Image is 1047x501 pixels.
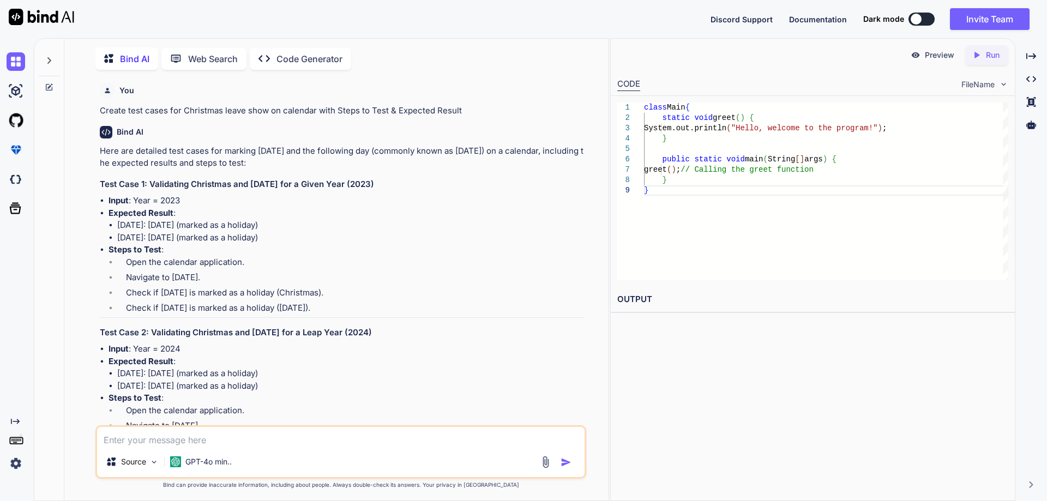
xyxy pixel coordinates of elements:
[694,155,721,164] span: static
[109,355,584,393] li: :
[726,155,745,164] span: void
[109,208,173,218] strong: Expected Result
[644,165,667,174] span: greet
[617,154,630,165] div: 6
[667,103,685,112] span: Main
[149,457,159,467] img: Pick Models
[617,123,630,134] div: 3
[109,392,584,466] li: :
[644,103,667,112] span: class
[7,52,25,71] img: chat
[736,113,740,122] span: (
[789,15,847,24] span: Documentation
[822,155,827,164] span: )
[713,113,736,122] span: greet
[100,145,584,170] p: Here are detailed test cases for marking [DATE] and the following day (commonly known as [DATE]) ...
[681,165,814,174] span: // Calling the greet function
[911,50,920,60] img: preview
[799,155,804,164] span: ]
[617,134,630,144] div: 4
[694,113,713,122] span: void
[617,78,640,91] div: CODE
[109,195,584,207] li: : Year = 2023
[7,82,25,100] img: ai-studio
[120,52,149,65] p: Bind AI
[617,175,630,185] div: 8
[117,380,584,393] li: [DATE]: [DATE] (marked as a holiday)
[789,14,847,25] button: Documentation
[617,185,630,196] div: 9
[617,144,630,154] div: 5
[763,155,767,164] span: (
[170,456,181,467] img: GPT-4o mini
[7,454,25,473] img: settings
[882,124,887,132] span: ;
[121,456,146,467] p: Source
[117,232,584,244] li: [DATE]: [DATE] (marked as a holiday)
[662,134,666,143] span: }
[749,113,754,122] span: {
[95,481,586,489] p: Bind can provide inaccurate information, including about people. Always double-check its answers....
[726,124,731,132] span: (
[109,195,129,206] strong: Input
[539,456,552,468] img: attachment
[863,14,904,25] span: Dark mode
[100,105,584,117] p: Create test cases for Christmas leave show on calendar with Steps to Test & Expected Result
[100,327,584,339] h3: Test Case 2: Validating Christmas and [DATE] for a Leap Year (2024)
[662,176,666,184] span: }
[711,15,773,24] span: Discord Support
[117,126,143,137] h6: Bind AI
[804,155,823,164] span: args
[617,113,630,123] div: 2
[109,244,584,317] li: :
[7,141,25,159] img: premium
[676,165,680,174] span: ;
[7,170,25,189] img: darkCloudIdeIcon
[117,219,584,232] li: [DATE]: [DATE] (marked as a holiday)
[561,457,571,468] img: icon
[644,186,648,195] span: }
[109,343,584,355] li: : Year = 2024
[617,165,630,175] div: 7
[109,356,173,366] strong: Expected Result
[109,343,129,354] strong: Input
[617,102,630,113] div: 1
[117,287,584,302] li: Check if [DATE] is marked as a holiday (Christmas).
[644,124,726,132] span: System.out.println
[109,244,161,255] strong: Steps to Test
[117,256,584,271] li: Open the calendar application.
[671,165,676,174] span: )
[768,155,795,164] span: String
[999,80,1008,89] img: chevron down
[117,405,584,420] li: Open the calendar application.
[100,178,584,191] h3: Test Case 1: Validating Christmas and [DATE] for a Given Year (2023)
[950,8,1030,30] button: Invite Team
[185,456,232,467] p: GPT-4o min..
[795,155,799,164] span: [
[117,420,584,435] li: Navigate to [DATE].
[986,50,1000,61] p: Run
[740,113,744,122] span: )
[925,50,954,61] p: Preview
[117,367,584,380] li: [DATE]: [DATE] (marked as a holiday)
[662,155,689,164] span: public
[745,155,763,164] span: main
[119,85,134,96] h6: You
[109,207,584,244] li: :
[961,79,995,90] span: FileName
[117,271,584,287] li: Navigate to [DATE].
[9,9,74,25] img: Bind AI
[832,155,836,164] span: {
[711,14,773,25] button: Discord Support
[611,287,1015,312] h2: OUTPUT
[877,124,882,132] span: )
[662,113,689,122] span: static
[7,111,25,130] img: githubLight
[188,52,238,65] p: Web Search
[109,393,161,403] strong: Steps to Test
[667,165,671,174] span: (
[117,302,584,317] li: Check if [DATE] is marked as a holiday ([DATE]).
[276,52,342,65] p: Code Generator
[685,103,689,112] span: {
[731,124,877,132] span: "Hello, welcome to the program!"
